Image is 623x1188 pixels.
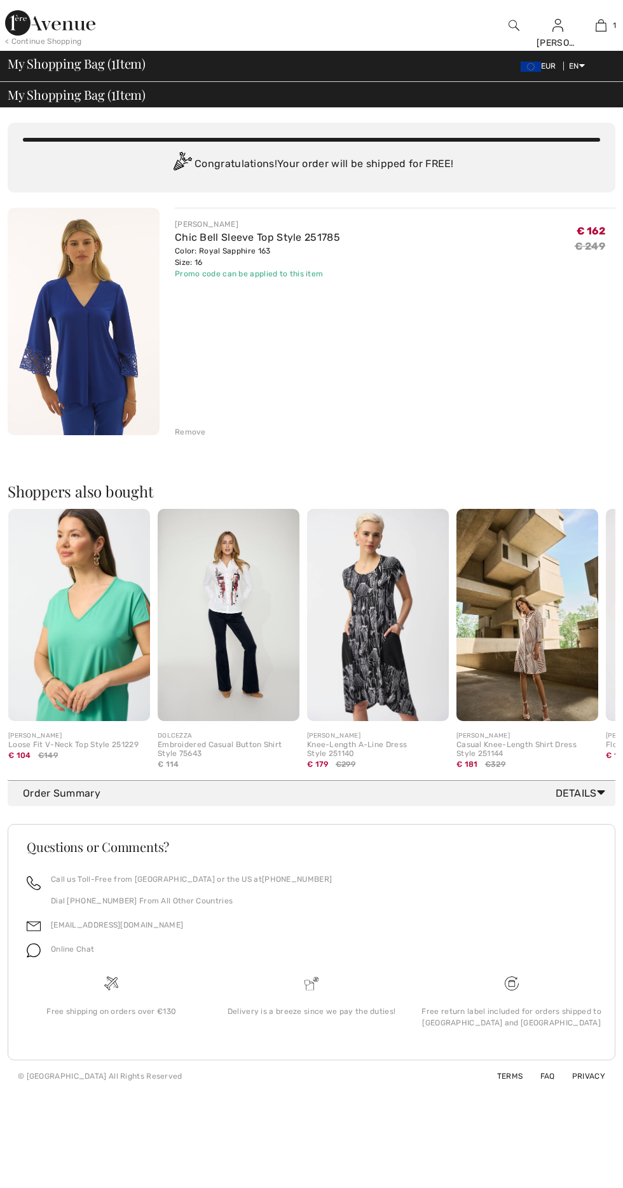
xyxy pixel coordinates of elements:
[580,18,622,33] a: 1
[111,85,116,102] span: 1
[456,731,598,741] div: [PERSON_NAME]
[27,919,41,933] img: email
[8,208,160,435] img: Chic Bell Sleeve Top Style 251785
[8,509,150,722] img: Loose Fit V-Neck Top Style 251229
[8,483,615,499] h2: Shoppers also bought
[336,759,355,770] span: €299
[456,509,598,722] img: Casual Knee-Length Shirt Dress Style 251144
[175,268,340,280] div: Promo code can be applied to this item
[27,876,41,890] img: call
[552,19,563,31] a: Sign In
[569,62,585,71] span: EN
[307,509,449,722] img: Knee-Length A-Line Dress Style 251140
[556,786,610,801] span: Details
[305,976,318,990] img: Delivery is a breeze since we pay the duties!
[5,36,82,47] div: < Continue Shopping
[521,62,541,72] img: Euro
[307,741,449,759] div: Knee-Length A-Line Dress Style 251140
[111,54,116,71] span: 1
[613,20,616,31] span: 1
[596,18,606,33] img: My Bag
[8,731,150,741] div: [PERSON_NAME]
[8,746,31,760] span: € 104
[577,220,606,237] span: € 162
[158,741,299,759] div: Embroidered Casual Button Shirt Style 75643
[307,731,449,741] div: [PERSON_NAME]
[51,874,332,885] p: Call us Toll-Free from [GEOGRAPHIC_DATA] or the US at
[158,731,299,741] div: DOLCEZZA
[175,219,340,230] div: [PERSON_NAME]
[222,1006,402,1017] div: Delivery is a breeze since we pay the duties!
[521,62,561,71] span: EUR
[22,1006,202,1017] div: Free shipping on orders over €130
[158,760,179,769] span: € 114
[169,152,195,177] img: Congratulation2.svg
[175,231,340,243] a: Chic Bell Sleeve Top Style 251785
[505,976,519,990] img: Free shipping on orders over &#8364;130
[18,1070,182,1082] div: © [GEOGRAPHIC_DATA] All Rights Reserved
[38,750,58,761] span: €149
[23,152,600,177] div: Congratulations! Your order will be shipped for FREE!
[552,18,563,33] img: My Info
[8,57,146,70] span: My Shopping Bag ( Item)
[23,786,610,801] div: Order Summary
[307,755,329,769] span: € 179
[158,509,299,722] img: Embroidered Casual Button Shirt Style 75643
[175,426,206,438] div: Remove
[8,88,146,101] span: My Shopping Bag ( Item)
[51,945,94,954] span: Online Chat
[27,943,41,957] img: chat
[537,36,579,50] div: [PERSON_NAME]
[51,921,183,929] a: [EMAIL_ADDRESS][DOMAIN_NAME]
[456,741,598,759] div: Casual Knee-Length Shirt Dress Style 251144
[421,1006,601,1029] div: Free return label included for orders shipped to [GEOGRAPHIC_DATA] and [GEOGRAPHIC_DATA]
[5,10,95,36] img: 1ère Avenue
[51,895,332,907] p: Dial [PHONE_NUMBER] From All Other Countries
[104,976,118,990] img: Free shipping on orders over &#8364;130
[525,1072,555,1081] a: FAQ
[262,875,332,884] a: [PHONE_NUMBER]
[456,755,478,769] span: € 181
[27,840,596,853] h3: Questions or Comments?
[575,240,606,252] s: € 249
[8,741,150,750] div: Loose Fit V-Neck Top Style 251229
[175,245,340,268] div: Color: Royal Sapphire 163 Size: 16
[482,1072,523,1081] a: Terms
[509,18,519,33] img: search the website
[557,1072,605,1081] a: Privacy
[485,759,505,770] span: €329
